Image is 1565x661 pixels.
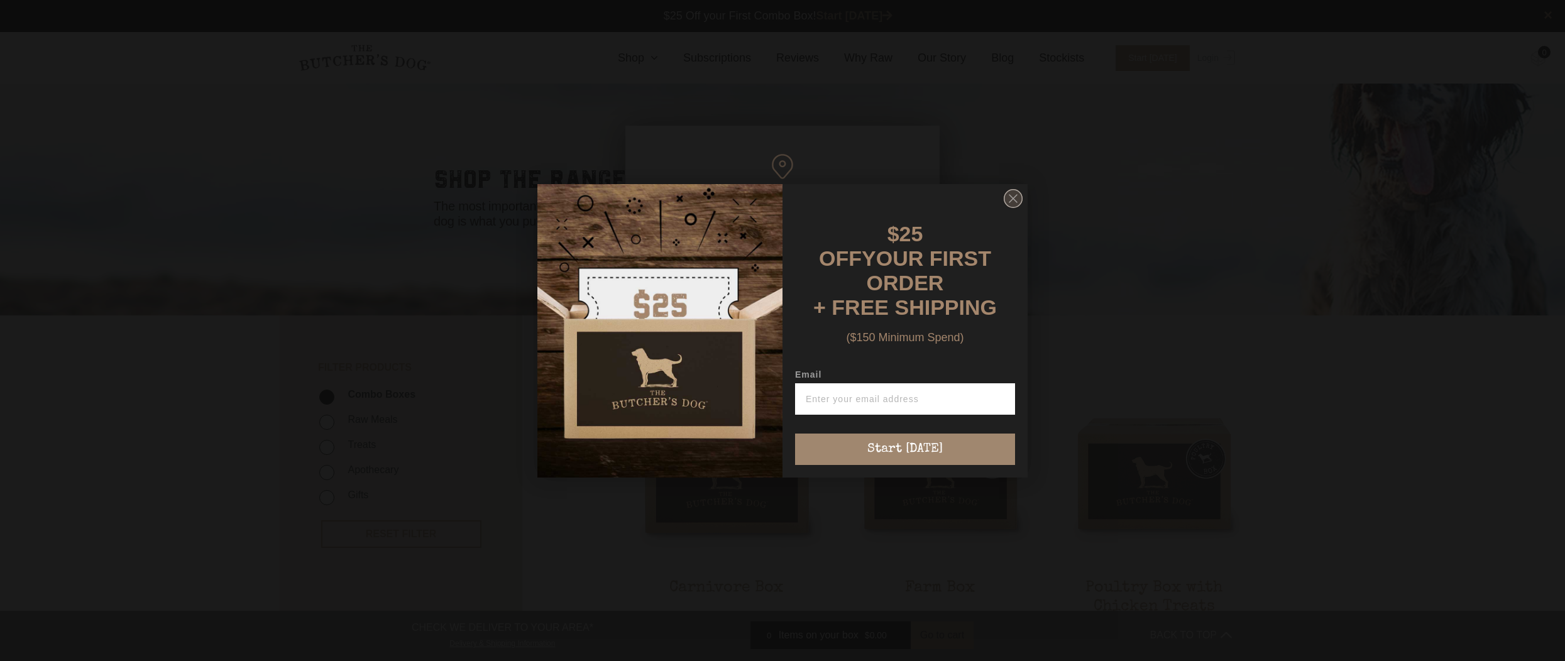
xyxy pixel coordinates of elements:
input: Enter your email address [795,383,1015,415]
span: ($150 Minimum Spend) [846,331,964,344]
button: Close dialog [1004,189,1023,208]
span: $25 OFF [819,222,923,270]
label: Email [795,369,1015,383]
img: d0d537dc-5429-4832-8318-9955428ea0a1.jpeg [537,184,782,478]
button: Start [DATE] [795,434,1015,465]
span: YOUR FIRST ORDER + FREE SHIPPING [813,246,997,319]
